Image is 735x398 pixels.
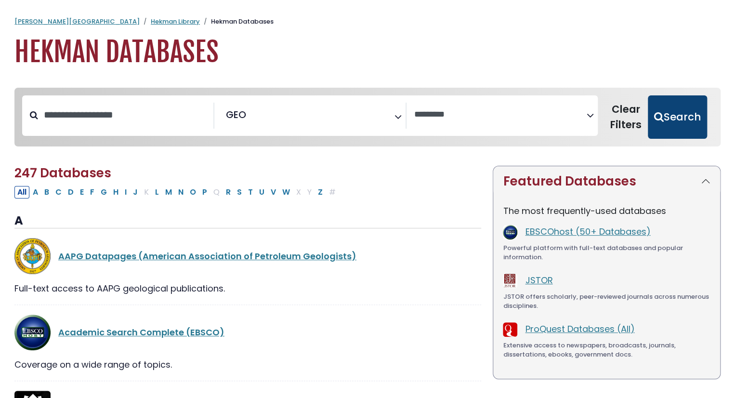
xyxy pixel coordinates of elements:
button: Filter Results C [52,186,65,199]
button: Filter Results P [199,186,210,199]
button: Clear Filters [604,95,648,139]
a: EBSCOhost (50+ Databases) [525,226,650,238]
a: ProQuest Databases (All) [525,323,634,335]
button: Filter Results A [30,186,41,199]
div: Alpha-list to filter by first letter of database name [14,186,340,198]
nav: Search filters [14,88,721,146]
li: GEO [222,107,246,122]
button: Filter Results T [245,186,256,199]
a: [PERSON_NAME][GEOGRAPHIC_DATA] [14,17,140,26]
li: Hekman Databases [200,17,274,27]
div: Coverage on a wide range of topics. [14,358,481,371]
button: Filter Results V [268,186,279,199]
h3: A [14,214,481,228]
button: Filter Results O [187,186,199,199]
button: Filter Results L [152,186,162,199]
button: Filter Results J [130,186,141,199]
button: Filter Results E [77,186,87,199]
button: Submit for Search Results [648,95,707,139]
nav: breadcrumb [14,17,721,27]
a: JSTOR [525,274,552,286]
button: Filter Results G [98,186,110,199]
span: GEO [226,107,246,122]
button: Filter Results N [175,186,186,199]
button: Filter Results U [256,186,267,199]
button: Filter Results F [87,186,97,199]
a: AAPG Datapages (American Association of Petroleum Geologists) [58,250,356,262]
p: The most frequently-used databases [503,204,710,217]
a: Hekman Library [151,17,200,26]
a: Academic Search Complete (EBSCO) [58,326,224,338]
button: Filter Results S [234,186,245,199]
button: Filter Results I [122,186,130,199]
button: Filter Results H [110,186,121,199]
button: All [14,186,29,199]
div: Full-text access to AAPG geological publications. [14,282,481,295]
button: Filter Results Z [315,186,326,199]
button: Featured Databases [493,166,720,197]
div: Extensive access to newspapers, broadcasts, journals, dissertations, ebooks, government docs. [503,341,710,359]
span: 247 Databases [14,164,111,182]
input: Search database by title or keyword [38,107,213,123]
button: Filter Results M [162,186,175,199]
textarea: Search [414,110,587,120]
div: Powerful platform with full-text databases and popular information. [503,243,710,262]
div: JSTOR offers scholarly, peer-reviewed journals across numerous disciplines. [503,292,710,311]
button: Filter Results B [41,186,52,199]
h1: Hekman Databases [14,36,721,68]
button: Filter Results R [223,186,234,199]
button: Filter Results D [65,186,77,199]
textarea: Search [248,113,255,123]
button: Filter Results W [279,186,293,199]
